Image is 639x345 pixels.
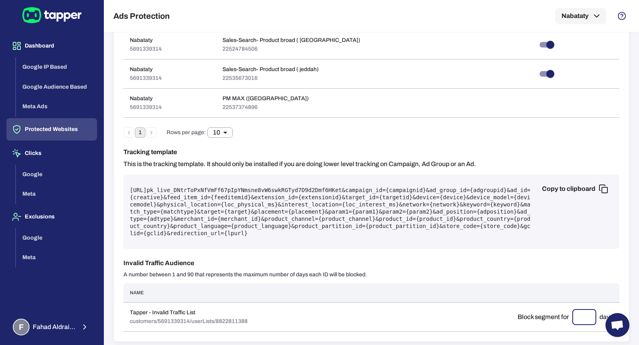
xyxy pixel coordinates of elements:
div: F [13,319,30,335]
p: Block segment for [518,313,569,321]
a: Protected Websites [6,125,97,132]
button: FFahad Aldraiaan [6,315,97,339]
button: Clicks [6,142,97,165]
button: Meta [16,184,97,204]
h5: Ads Protection [113,11,170,21]
p: 5691339314 [130,75,162,82]
a: Clicks [6,149,97,156]
p: 22535673016 [222,75,319,82]
a: Exclusions [6,213,97,220]
a: Google [16,170,97,177]
a: Google IP Based [16,63,97,70]
p: Nabataty [130,37,162,44]
p: 22537374896 [222,104,309,111]
p: 5691339314 [130,46,162,53]
button: Meta [16,248,97,268]
p: Nabataty [130,95,162,102]
button: Dashboard [6,35,97,57]
p: Tapper - Invalid Traffic List [130,309,248,316]
nav: pagination navigation [123,127,157,138]
h6: Tracking template [123,147,476,157]
a: Meta [16,190,97,197]
button: Exclusions [6,206,97,228]
button: page 1 [135,127,145,138]
button: Google IP Based [16,57,97,77]
a: Meta [16,254,97,260]
button: Nabataty [555,8,606,24]
button: Google [16,165,97,184]
p: Sales-Search- Product broad ( [GEOGRAPHIC_DATA]) [222,37,360,44]
button: Google Audience Based [16,77,97,97]
th: Name [123,283,511,303]
p: A number between 1 and 90 that represents the maximum number of days each ID will be blocked. [123,271,367,278]
div: Open chat [605,313,629,337]
h6: Invalid Traffic Audience [123,258,367,268]
pre: [URL] pk_live_DNtrToPxNfVmFf67pIpYNmsne8vW6swkRGTyd7D9d2Dmf6HKet &campaign_id={campaignid}&ad_gro... [130,186,613,237]
p: 5691339314 [130,104,162,111]
button: Google [16,228,97,248]
p: 22524784506 [222,46,360,53]
p: days [599,313,613,321]
button: Meta Ads [16,97,97,117]
p: Sales-Search- Product broad ( jeddah) [222,66,319,73]
p: Nabataty [130,66,162,73]
a: Meta Ads [16,103,97,109]
span: Rows per page: [167,129,206,136]
a: Google [16,234,97,240]
span: Fahad Aldraiaan [33,323,75,331]
button: Protected Websites [6,118,97,141]
a: Dashboard [6,42,97,49]
p: PM MAX ([GEOGRAPHIC_DATA]) [222,95,309,102]
a: Google Audience Based [16,83,97,89]
button: Copy to clipboard [536,181,613,197]
p: customers/5691339314/userLists/8822811388 [130,318,248,325]
p: This is the tracking template. It should only be installed if you are doing lower level tracking ... [123,160,476,168]
div: 10 [207,127,233,138]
